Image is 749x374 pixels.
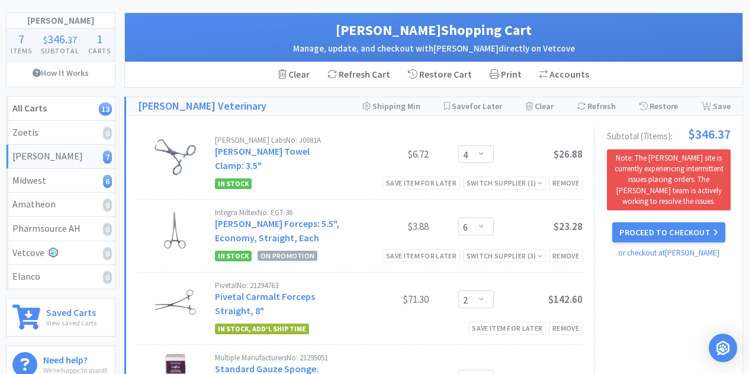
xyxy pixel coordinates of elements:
[468,322,546,334] div: Save item for later
[103,271,112,284] i: 0
[618,248,719,258] a: or checkout at [PERSON_NAME]
[215,136,340,144] div: [PERSON_NAME] Labs No: J0081A
[709,334,737,362] div: Open Intercom Messenger
[577,97,616,115] div: Refresh
[103,127,112,140] i: 0
[103,151,112,164] i: 7
[215,178,252,189] span: In Stock
[215,251,252,261] span: In Stock
[639,97,678,115] div: Restore
[7,62,115,84] a: How It Works
[7,45,37,56] h4: Items
[7,13,115,28] h1: [PERSON_NAME]
[554,220,583,233] span: $23.28
[278,67,310,82] div: Clear
[46,317,97,328] p: View saved carts
[37,33,84,45] div: .
[382,250,460,262] div: Save item for later
[215,218,339,244] a: [PERSON_NAME] Forceps: 5.5", Economy, Straight, Each
[7,169,115,193] a: Midwest6
[526,97,554,115] div: Clear
[97,31,102,46] span: 1
[452,101,502,111] span: Save for Later
[612,222,725,242] button: Proceed to Checkout
[539,67,589,82] div: Accounts
[7,193,115,217] a: Amatheon0
[12,221,109,236] div: Pharmsource AH
[46,305,97,317] h6: Saved Carts
[340,292,429,306] div: $71.30
[12,269,109,285] div: Elanco
[467,177,542,188] div: Switch Supplier ( 1 )
[215,145,310,171] a: [PERSON_NAME] Towel Clamp: 3.5"
[7,121,115,145] a: Zoetis0
[12,125,109,140] div: Zoetis
[612,153,726,207] p: Note: The [PERSON_NAME] site is currently experiencing intermittent issues placing orders. The [P...
[83,45,115,56] h4: Carts
[340,147,429,161] div: $6.72
[549,250,583,262] div: Remove
[549,322,583,334] div: Remove
[43,352,107,365] h6: Need help?
[7,241,115,266] a: Vetcove0
[215,324,309,334] span: In stock, add'l ship time
[67,34,77,46] span: 37
[103,247,112,260] i: 0
[103,175,112,188] i: 6
[607,127,731,140] div: Subtotal ( 7 item s ):
[12,149,109,164] div: [PERSON_NAME]
[382,177,460,189] div: Save item for later
[12,197,109,212] div: Amatheon
[138,98,266,115] a: [PERSON_NAME] Veterinary
[155,282,196,323] img: a667e0d239a040f68be2f6d6eac97221_353435.jpeg
[137,41,731,56] h2: Manage, update, and checkout with [PERSON_NAME] directly on Vetcove
[6,298,115,337] a: Saved CartsView saved carts
[702,97,731,115] div: Save
[481,62,531,87] div: Print
[155,209,196,250] img: 9982b240d3f04fcf995b0cf0257b5489_69821.jpeg
[47,31,65,46] span: 346
[549,177,583,189] div: Remove
[399,62,481,87] div: Restore Cart
[362,97,420,115] div: Shipping Min
[319,62,399,87] div: Refresh Cart
[43,34,47,46] span: $
[688,127,731,140] span: $346.37
[258,251,317,261] span: On Promotion
[215,354,340,362] div: Multiple Manufacturers No: 21295051
[7,145,115,169] a: [PERSON_NAME]7
[215,209,340,216] div: Integra Miltex No: EG7-36
[215,290,315,317] a: Pivetal Carmalt Forceps Straight, 8"
[7,217,115,241] a: Pharmsource AH0
[554,148,583,161] span: $26.88
[7,265,115,289] a: Elanco0
[12,173,109,188] div: Midwest
[7,97,115,121] a: All Carts13
[12,245,109,261] div: Vetcove
[37,45,84,56] h4: Subtotal
[215,282,340,289] div: Pivetal No: 21294763
[103,199,112,212] i: 0
[137,19,731,41] h1: [PERSON_NAME] Shopping Cart
[340,219,429,234] div: $3.88
[548,293,583,306] span: $142.60
[18,31,24,46] span: 7
[103,223,112,236] i: 0
[99,103,112,116] i: 13
[155,136,196,178] img: ee064680835c4d05b33bd1ad5b7af6d5_69401.jpeg
[12,102,47,114] strong: All Carts
[467,250,542,261] div: Switch Supplier ( 3 )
